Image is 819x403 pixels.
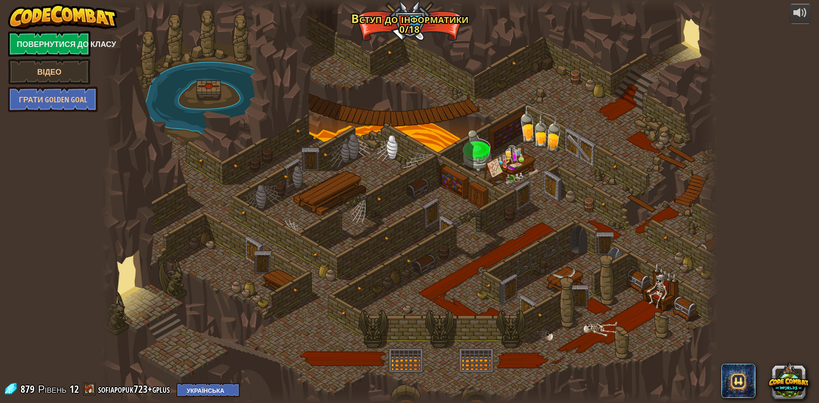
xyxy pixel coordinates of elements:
[20,382,37,396] span: 879
[70,382,79,396] span: 12
[8,4,117,29] img: CodeCombat - Learn how to code by playing a game
[98,382,172,396] a: sofiapopuk723+gplus
[8,59,90,84] a: Відео
[790,4,811,24] button: Налаштувати гучність
[8,87,98,112] a: Грати Golden Goal
[38,382,67,396] span: Рівень
[8,31,90,57] a: Повернутися до класу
